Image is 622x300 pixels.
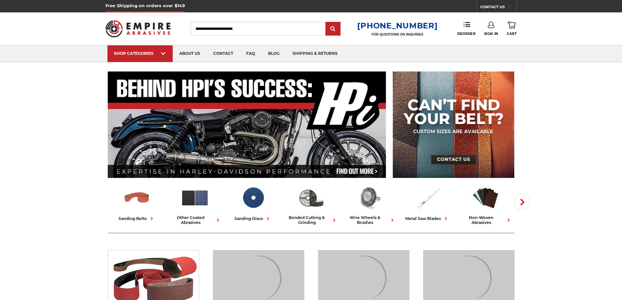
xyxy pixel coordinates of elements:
img: Banner for an interview featuring Horsepower Inc who makes Harley performance upgrades featured o... [108,71,386,178]
img: Bonded Cutting & Grinding [297,184,326,212]
a: sanding belts [110,184,163,222]
a: about us [173,45,207,62]
img: Sanding Belts [122,184,151,212]
a: wire wheels & brushes [343,184,396,225]
span: Cart [507,32,517,36]
img: Sanding Discs [239,184,267,212]
img: promo banner for custom belts. [393,71,514,178]
a: bonded cutting & grinding [285,184,338,225]
div: wire wheels & brushes [343,215,396,225]
img: Wire Wheels & Brushes [355,184,384,212]
div: sanding belts [119,215,155,222]
a: faq [240,45,262,62]
button: Next [514,194,530,210]
p: FOR QUESTIONS OR INQUIRIES [357,32,438,37]
div: bonded cutting & grinding [285,215,338,225]
img: Non-woven Abrasives [471,184,500,212]
a: metal saw blades [401,184,454,222]
div: non-woven abrasives [459,215,512,225]
img: Other Coated Abrasives [181,184,209,212]
a: Reorder [457,22,475,36]
div: other coated abrasives [168,215,221,225]
img: Metal Saw Blades [413,184,442,212]
span: Sign In [484,32,498,36]
div: sanding discs [234,215,271,222]
input: Submit [327,23,340,36]
img: Empire Abrasives [105,16,171,41]
a: CONTACT US [480,3,517,12]
a: Cart [507,22,517,36]
a: non-woven abrasives [459,184,512,225]
a: shipping & returns [286,45,344,62]
span: Reorder [457,32,475,36]
div: metal saw blades [405,215,449,222]
a: [PHONE_NUMBER] [357,21,438,30]
div: SHOP CATEGORIES [114,51,166,56]
a: contact [207,45,240,62]
a: sanding discs [227,184,279,222]
a: other coated abrasives [168,184,221,225]
a: blog [262,45,286,62]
